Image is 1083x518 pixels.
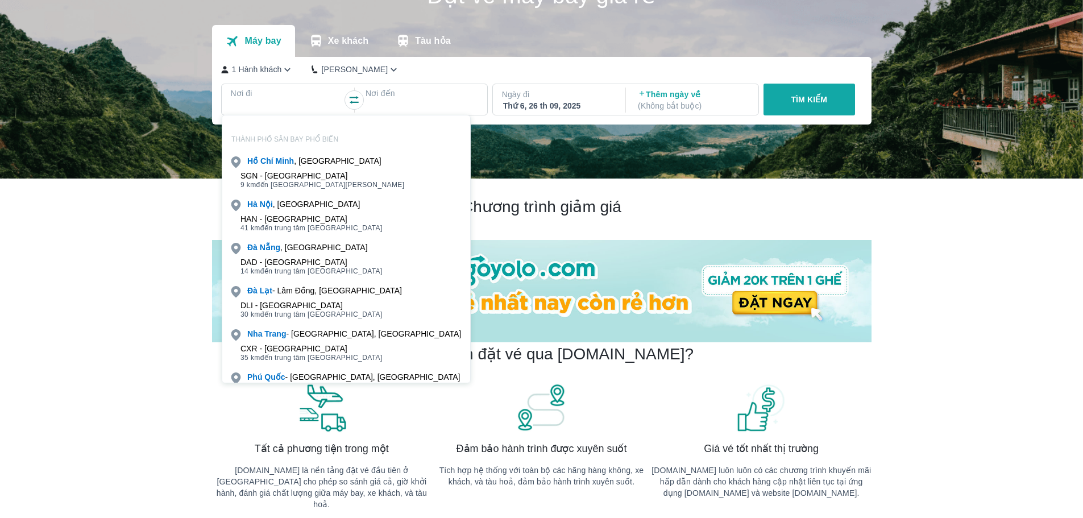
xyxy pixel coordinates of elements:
p: THÀNH PHỐ SÂN BAY PHỔ BIẾN [222,135,470,144]
p: Tích hợp hệ thống với toàn bộ các hãng hàng không, xe khách, và tàu hoả, đảm bảo hành trình xuyên... [431,465,652,487]
b: Chí [260,156,273,165]
span: Tất cả phương tiện trong một [255,442,389,455]
p: 1 Hành khách [232,64,282,75]
b: Minh [275,156,294,165]
span: Giá vé tốt nhất thị trường [704,442,819,455]
button: [PERSON_NAME] [312,64,400,76]
span: đến trung tâm [GEOGRAPHIC_DATA] [240,310,383,319]
b: Nha [247,329,262,338]
div: , [GEOGRAPHIC_DATA] [247,198,360,210]
div: - Lâm Đồng, [GEOGRAPHIC_DATA] [247,285,402,296]
span: đến [GEOGRAPHIC_DATA][PERSON_NAME] [240,180,405,189]
b: Nội [260,200,273,209]
p: Thêm ngày về [638,89,748,111]
img: banner-home [212,240,872,342]
p: ( Không bắt buộc ) [638,100,748,111]
b: Trang [264,329,286,338]
img: banner [736,383,787,433]
button: TÌM KIẾM [764,84,855,115]
p: Máy bay [244,35,281,47]
h2: Tại sao nên đặt vé qua [DOMAIN_NAME]? [389,344,694,364]
div: Thứ 6, 26 th 09, 2025 [503,100,613,111]
span: 30 km [240,310,260,318]
div: , [GEOGRAPHIC_DATA] [247,155,381,167]
img: banner [516,383,567,433]
div: DAD - [GEOGRAPHIC_DATA] [240,258,383,267]
button: 1 Hành khách [221,64,294,76]
p: Ngày đi [502,89,615,100]
b: Đà [247,286,258,295]
div: SGN - [GEOGRAPHIC_DATA] [240,171,405,180]
img: banner [296,383,347,433]
span: 41 km [240,224,260,232]
div: DLI - [GEOGRAPHIC_DATA] [240,301,383,310]
div: transportation tabs [212,25,464,57]
b: Quốc [264,372,285,382]
div: - [GEOGRAPHIC_DATA], [GEOGRAPHIC_DATA] [247,371,460,383]
span: 35 km [240,354,260,362]
b: Nẵng [260,243,280,252]
span: đến trung tâm [GEOGRAPHIC_DATA] [240,223,383,233]
span: Đảm bảo hành trình được xuyên suốt [457,442,627,455]
p: Nơi đi [231,88,343,99]
p: [DOMAIN_NAME] là nền tảng đặt vé đầu tiên ở [GEOGRAPHIC_DATA] cho phép so sánh giá cả, giờ khởi h... [212,465,432,510]
span: 9 km [240,181,256,189]
div: HAN - [GEOGRAPHIC_DATA] [240,214,383,223]
div: , [GEOGRAPHIC_DATA] [247,242,368,253]
p: [PERSON_NAME] [321,64,388,75]
div: - [GEOGRAPHIC_DATA], [GEOGRAPHIC_DATA] [247,328,461,339]
b: Hà [247,200,258,209]
b: Lạt [260,286,272,295]
b: Hồ [247,156,258,165]
div: CXR - [GEOGRAPHIC_DATA] [240,344,383,353]
span: đến trung tâm [GEOGRAPHIC_DATA] [240,353,383,362]
span: 14 km [240,267,260,275]
h2: Chương trình giảm giá [212,197,872,217]
b: Phú [247,372,262,382]
span: đến trung tâm [GEOGRAPHIC_DATA] [240,267,383,276]
p: Tàu hỏa [415,35,451,47]
b: Đà [247,243,258,252]
p: TÌM KIẾM [791,94,827,105]
p: [DOMAIN_NAME] luôn luôn có các chương trình khuyến mãi hấp dẫn dành cho khách hàng cập nhật liên ... [652,465,872,499]
p: Nơi đến [366,88,478,99]
p: Xe khách [328,35,368,47]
